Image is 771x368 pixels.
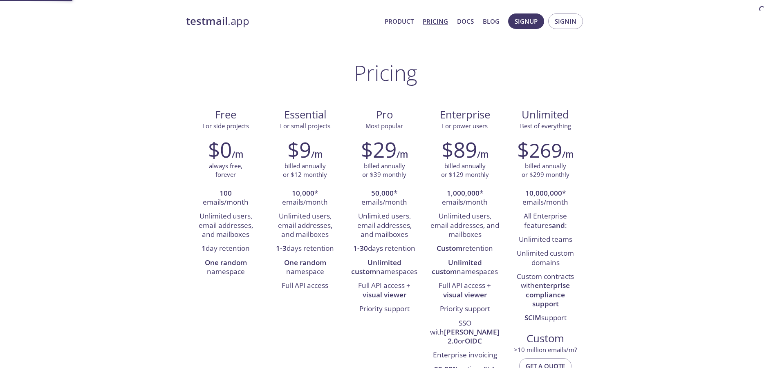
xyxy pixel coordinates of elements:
strong: One random [205,258,247,267]
span: For small projects [280,122,330,130]
li: Unlimited users, email addresses, and mailboxes [430,210,500,242]
h6: /m [397,147,408,161]
strong: 50,000 [371,188,394,198]
strong: SCIM [524,313,541,322]
span: For power users [442,122,488,130]
span: Best of everything [520,122,571,130]
span: Pro [351,108,417,122]
a: Pricing [423,16,448,27]
p: always free, forever [209,162,242,179]
span: > 10 million emails/m? [514,346,577,354]
li: Unlimited users, email addresses, and mailboxes [271,210,338,242]
li: * emails/month [351,187,418,210]
h6: /m [562,147,574,161]
p: billed annually or $39 monthly [362,162,406,179]
li: Unlimited teams [512,233,579,247]
strong: One random [284,258,326,267]
a: Docs [457,16,474,27]
h6: /m [232,147,243,161]
li: Unlimited custom domains [512,247,579,270]
strong: and [552,221,565,230]
li: day retention [192,242,259,256]
li: Full API access [271,279,338,293]
strong: testmail [186,14,228,28]
strong: 1,000,000 [447,188,480,198]
strong: 1-30 [353,243,368,253]
strong: 1-3 [276,243,287,253]
strong: 10,000 [292,188,314,198]
p: billed annually or $299 monthly [522,162,569,179]
strong: OIDC [465,336,482,346]
li: * emails/month [430,187,500,210]
li: * emails/month [271,187,338,210]
li: support [512,311,579,325]
span: Most popular [365,122,403,130]
li: Unlimited users, email addresses, and mailboxes [192,210,259,242]
li: All Enterprise features : [512,210,579,233]
span: Enterprise [430,108,499,122]
p: billed annually or $12 monthly [283,162,327,179]
li: SSO with or [430,317,500,349]
h2: $89 [442,137,477,162]
h2: $ [517,137,562,162]
strong: Unlimited custom [432,258,482,276]
p: billed annually or $129 monthly [441,162,489,179]
span: Unlimited [522,107,569,122]
h2: $9 [287,137,311,162]
strong: Custom [437,243,462,253]
li: Full API access + [430,279,500,302]
span: Free [193,108,259,122]
strong: visual viewer [443,290,487,299]
strong: visual viewer [363,290,406,299]
li: namespace [271,256,338,279]
a: Blog [483,16,500,27]
li: Full API access + [351,279,418,302]
a: testmail.app [186,14,378,28]
strong: enterprise compliance support [526,281,570,308]
span: Essential [272,108,338,122]
h2: $0 [208,137,232,162]
li: namespaces [430,256,500,279]
li: Unlimited users, email addresses, and mailboxes [351,210,418,242]
li: days retention [351,242,418,256]
a: Product [385,16,414,27]
li: Priority support [430,302,500,316]
strong: 100 [220,188,232,198]
li: Priority support [351,302,418,316]
h2: $29 [361,137,397,162]
li: namespace [192,256,259,279]
li: Custom contracts with [512,270,579,311]
li: retention [430,242,500,256]
h6: /m [311,147,323,161]
strong: [PERSON_NAME] 2.0 [444,327,500,346]
strong: Unlimited custom [351,258,401,276]
li: Enterprise invoicing [430,349,500,363]
li: namespaces [351,256,418,279]
span: Signin [555,16,576,27]
button: Signup [508,13,544,29]
li: * emails/month [512,187,579,210]
li: emails/month [192,187,259,210]
span: Signup [515,16,538,27]
h1: Pricing [354,60,417,85]
button: Signin [548,13,583,29]
span: Custom [512,332,578,346]
strong: 1 [202,243,206,253]
li: days retention [271,242,338,256]
span: For side projects [202,122,249,130]
span: 269 [529,137,562,163]
h6: /m [477,147,489,161]
strong: 10,000,000 [525,188,562,198]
